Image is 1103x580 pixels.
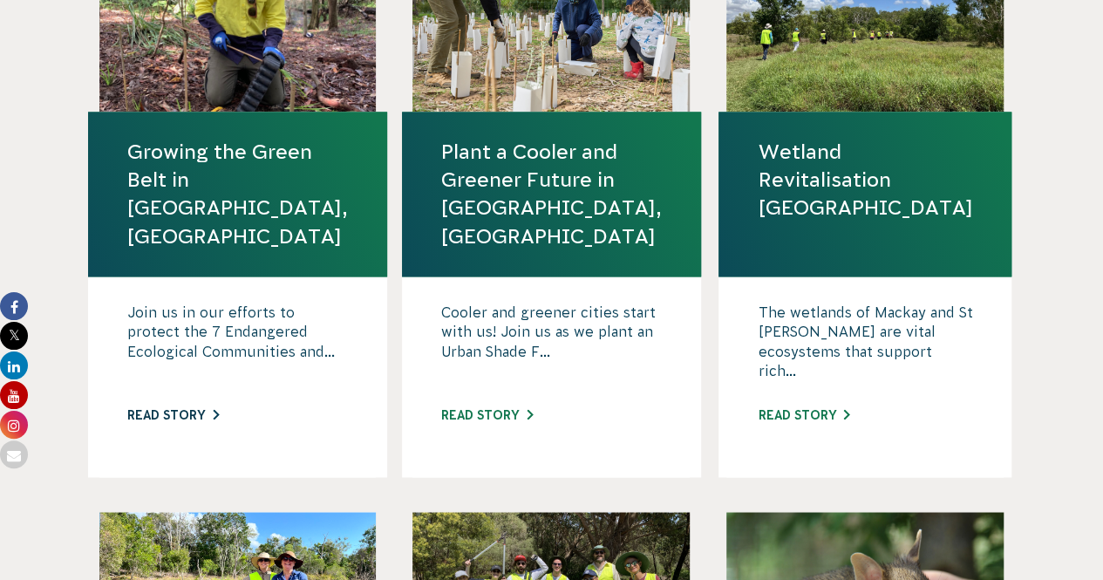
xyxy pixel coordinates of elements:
[758,408,849,422] a: Read story
[441,303,662,390] p: Cooler and greener cities start with us! Join us as we plant an Urban Shade F...
[441,408,533,422] a: Read story
[758,138,972,222] a: Wetland Revitalisation [GEOGRAPHIC_DATA]
[127,303,348,390] p: Join us in our efforts to protect the 7 Endangered Ecological Communities and...
[127,408,219,422] a: Read story
[758,303,972,390] p: The wetlands of Mackay and St [PERSON_NAME] are vital ecosystems that support rich...
[441,138,662,250] a: Plant a Cooler and Greener Future in [GEOGRAPHIC_DATA], [GEOGRAPHIC_DATA]
[127,138,348,250] a: Growing the Green Belt in [GEOGRAPHIC_DATA], [GEOGRAPHIC_DATA]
